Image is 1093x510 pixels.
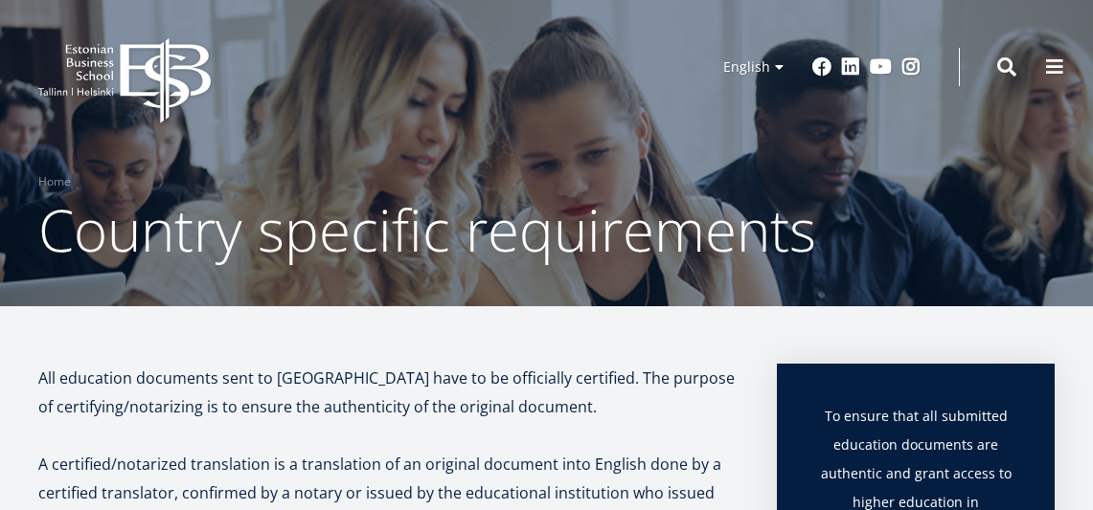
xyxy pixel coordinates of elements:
span: Country specific requirements [38,190,816,269]
a: Facebook [812,57,831,77]
a: Home [38,172,71,191]
a: Youtube [870,57,892,77]
p: All education documents sent to [GEOGRAPHIC_DATA] have to be officially certified. The purpose of... [38,364,739,421]
a: Instagram [901,57,921,77]
a: Linkedin [841,57,860,77]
